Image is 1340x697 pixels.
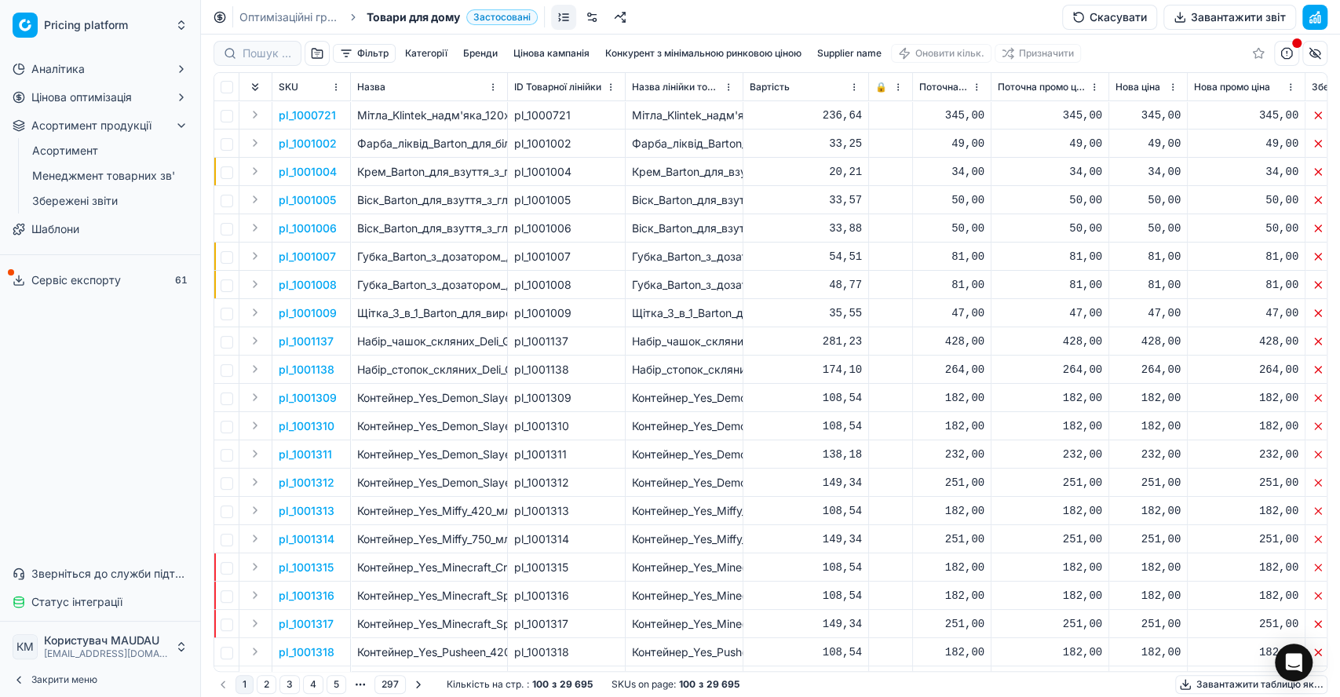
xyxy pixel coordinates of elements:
button: pl_1001318 [279,644,334,660]
button: 1 [236,675,254,694]
div: 251,00 [919,475,984,491]
div: 264,00 [1115,362,1181,378]
span: Цінова оптимізація [31,89,132,105]
div: 49,00 [1194,136,1298,151]
span: Назва лінійки товарів [632,81,721,93]
span: Вартість [750,81,790,93]
strong: 100 [679,678,696,691]
div: 251,00 [1115,616,1181,632]
div: 182,00 [1115,644,1181,660]
div: 232,00 [998,447,1102,462]
p: Контейнер_Yes_Demon_Slayer_420_мл_зелений_(708273) [357,390,501,406]
button: Категорії [399,44,454,63]
div: 251,00 [919,616,984,632]
p: Набір_чашок_скляних_Deli_Glass_Madison_440_мл_6_шт._(87ZB322B/6) [357,334,501,349]
button: pl_1001310 [279,418,334,434]
button: Бренди [457,44,504,63]
strong: з [552,678,557,691]
div: 251,00 [998,475,1102,491]
p: pl_1001009 [279,305,337,321]
p: Набір_стопок_скляних_Deli_Glass_Jim_20_мл_12_шт._(870Y6005) [357,362,501,378]
div: 182,00 [1115,588,1181,604]
span: ID Товарної лінійки [514,81,601,93]
a: Шаблони [6,217,194,242]
input: Пошук по SKU або назві [243,46,291,61]
button: pl_1001312 [279,475,334,491]
div: 345,00 [998,108,1102,123]
p: pl_1001008 [279,277,337,293]
div: pl_1001316 [514,588,619,604]
p: pl_1001309 [279,390,337,406]
div: pl_1001004 [514,164,619,180]
span: КM [13,635,37,659]
button: Цінова кампанія [507,44,596,63]
div: 182,00 [1194,418,1298,434]
button: pl_1001314 [279,531,334,547]
button: Expand [246,162,265,181]
p: Контейнер_Yes_Demon_Slayer_750_мл_з_приладдям_(708275) [357,475,501,491]
div: 49,00 [919,136,984,151]
div: pl_1001005 [514,192,619,208]
p: Контейнер_Yes_Miffy_420_мл_(708365) [357,503,501,519]
div: pl_1001009 [514,305,619,321]
div: 81,00 [998,249,1102,265]
button: Expand [246,557,265,576]
button: pl_1001313 [279,503,334,519]
div: pl_1001007 [514,249,619,265]
div: pl_1001315 [514,560,619,575]
p: Контейнер_Yes_Pusheen_420_мл_блакитно-рожевий_(708364) [357,644,501,660]
div: 264,00 [919,362,984,378]
a: Збережені звіти [26,190,175,212]
div: Набір_чашок_скляних_Deli_Glass_Madison_440_мл_6_шт._(87ZB322B/6) [632,334,736,349]
div: pl_1001312 [514,475,619,491]
div: 20,21 [750,164,862,180]
div: 138,18 [750,447,862,462]
button: pl_1001007 [279,249,336,265]
div: Мітла_Klintek_надм'яка_120х28х11_см_(ES-350S) [632,108,736,123]
div: pl_1000721 [514,108,619,123]
div: 251,00 [1194,531,1298,547]
div: 50,00 [1115,221,1181,236]
button: Go to next page [409,675,428,694]
button: 5 [327,675,346,694]
div: 149,34 [750,531,862,547]
div: 345,00 [1194,108,1298,123]
div: Контейнер_Yes_Pusheen_420_мл_блакитно-рожевий_(708364) [632,644,736,660]
button: pl_1001004 [279,164,337,180]
div: 34,00 [1115,164,1181,180]
button: Expand [246,642,265,661]
button: Expand [246,246,265,265]
div: 182,00 [919,390,984,406]
button: Скасувати [1062,5,1157,30]
div: pl_1001310 [514,418,619,434]
p: Фарба_ліквід_Barton_для_білого_спортивного_взуття_та_підошв_зі_спонжем_75_мл [357,136,501,151]
div: 108,54 [750,390,862,406]
button: 2 [257,675,276,694]
button: Expand all [246,78,265,97]
button: 3 [279,675,300,694]
div: 50,00 [1194,221,1298,236]
div: Контейнер_Yes_Miffy_420_мл_(708365) [632,503,736,519]
button: Цінова оптимізація [6,85,194,110]
button: Фільтр [333,44,396,63]
nav: breadcrumb [239,9,538,25]
div: Контейнер_Yes_Demon_Slayer_420_мл_зелений_(708273) [632,390,736,406]
button: Expand [246,359,265,378]
p: Контейнер_Yes_Demon_Slayer_750_мл_(708274) [357,447,501,462]
div: 108,54 [750,644,862,660]
div: 108,54 [750,588,862,604]
span: Сервіс експорту [31,272,121,288]
div: 50,00 [1115,192,1181,208]
div: 81,00 [1115,277,1181,293]
div: 81,00 [1194,277,1298,293]
button: Конкурент з мінімальною ринковою ціною [599,44,808,63]
button: pl_1000721 [279,108,336,123]
div: Контейнер_Yes_Demon_Slayer_750_мл_з_приладдям_(708275) [632,475,736,491]
nav: pagination [214,673,428,695]
div: 108,54 [750,503,862,519]
div: 182,00 [998,560,1102,575]
div: 81,00 [998,277,1102,293]
div: 182,00 [998,390,1102,406]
